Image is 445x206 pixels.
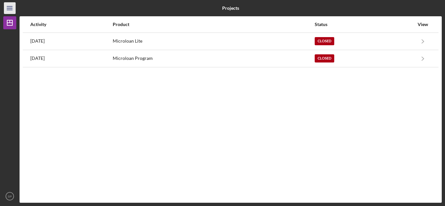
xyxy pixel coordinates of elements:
[30,38,45,44] time: 2023-06-01 22:22
[315,54,334,62] div: Closed
[113,22,314,27] div: Product
[30,22,112,27] div: Activity
[30,56,45,61] time: 2023-03-30 21:07
[222,6,239,11] b: Projects
[113,50,314,67] div: Microloan Program
[415,22,431,27] div: View
[3,190,16,203] button: SP
[315,22,414,27] div: Status
[315,37,334,45] div: Closed
[8,195,12,198] text: SP
[113,33,314,49] div: Microloan Lite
